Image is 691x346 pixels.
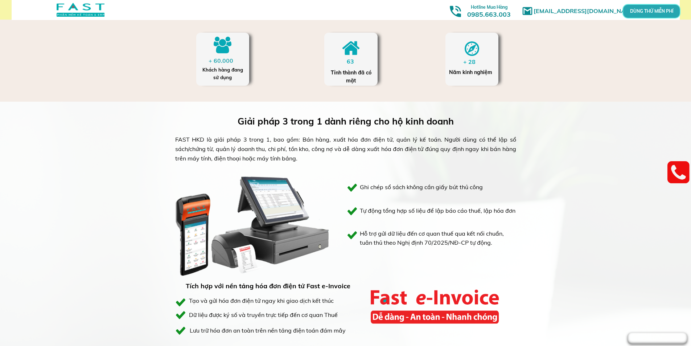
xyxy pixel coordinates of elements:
h1: [EMAIL_ADDRESS][DOMAIN_NAME] [534,7,641,16]
h3: 0985.663.003 [459,3,519,18]
div: Khách hàng đang sử dụng [200,66,245,81]
div: Tạo và gửi hóa đơn điện tử ngay khi giao dịch kết thúc [189,296,334,306]
div: FAST HKD là giải pháp 3 trong 1, bao gồm: Bán hàng, xuất hóa đơn điện tử, quản lý kế toán. Người ... [175,135,516,163]
div: + 60.000 [209,56,237,66]
h3: Hỗ trợ gửi dữ liệu đến cơ quan thuế qua kết nối chuẩn, tuân thủ theo Nghị định 70/2025/NĐ-CP tự đ... [360,229,516,248]
div: 63 [347,57,361,66]
div: + 28 [463,57,482,67]
div: Năm kinh nghiệm [449,68,494,76]
h3: Ghi chép sổ sách không cần giấy bút thủ công [360,183,509,192]
h3: Giải pháp 3 trong 1 dành riêng cho hộ kinh doanh [238,114,464,129]
div: Lưu trữ hóa đơn an toàn trên nền tảng điện toán đám mây [190,326,347,335]
div: Tỉnh thành đã có mặt [330,69,372,85]
span: Hotline Mua Hàng [471,4,507,10]
h3: Tích hợp với nền tảng hóa đơn điện tử Fast e-Invoice [186,281,351,292]
div: Dữ liệu được ký số và truyền trực tiếp đến cơ quan Thuế [189,310,362,320]
h3: Tự động tổng hợp số liệu để lập báo cáo thuế, lập hóa đơn [360,206,516,216]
